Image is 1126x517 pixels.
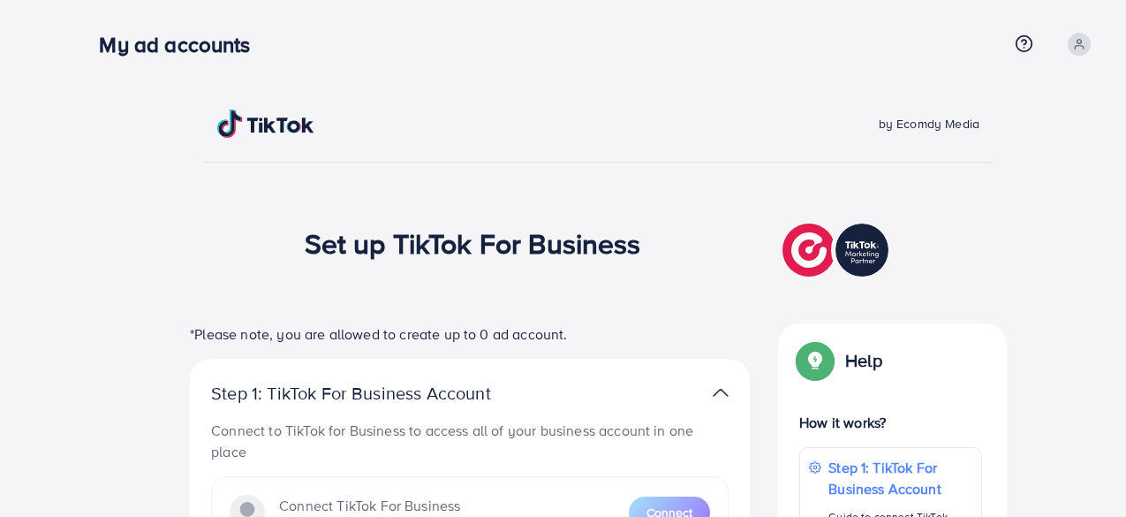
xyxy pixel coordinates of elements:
span: by Ecomdy Media [879,115,979,133]
img: TikTok partner [713,380,729,406]
p: How it works? [799,412,982,433]
img: TikTok [217,110,314,138]
p: *Please note, you are allowed to create up to 0 ad account. [190,323,750,345]
h1: Set up TikTok For Business [305,226,641,260]
h3: My ad accounts [99,32,264,57]
p: Step 1: TikTok For Business Account [211,383,547,404]
p: Step 1: TikTok For Business Account [828,457,972,499]
p: Help [845,350,882,371]
img: Popup guide [799,345,831,376]
img: TikTok partner [782,219,893,281]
